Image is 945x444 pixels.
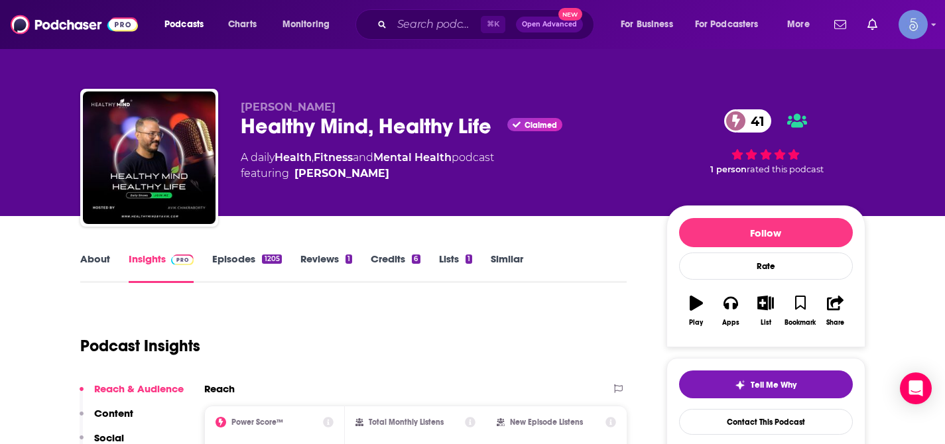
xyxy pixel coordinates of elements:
[373,151,452,164] a: Mental Health
[228,15,257,34] span: Charts
[273,14,347,35] button: open menu
[714,287,748,335] button: Apps
[679,252,853,280] div: Rate
[899,10,928,39] span: Logged in as Spiral5-G1
[785,319,816,327] div: Bookmark
[689,319,703,327] div: Play
[751,380,796,390] span: Tell Me Why
[220,14,265,35] a: Charts
[748,287,783,335] button: List
[300,252,352,283] a: Reviews1
[80,336,200,356] h1: Podcast Insights
[294,166,389,182] a: Avik Chakraborty
[525,122,557,129] span: Claimed
[679,409,853,435] a: Contact This Podcast
[666,101,865,183] div: 41 1 personrated this podcast
[171,254,194,265] img: Podchaser Pro
[80,252,110,283] a: About
[829,13,851,36] a: Show notifications dropdown
[262,254,281,264] div: 1205
[737,109,771,133] span: 41
[558,8,582,21] span: New
[787,15,810,34] span: More
[369,417,444,427] h2: Total Monthly Listens
[686,14,778,35] button: open menu
[392,14,481,35] input: Search podcasts, credits, & more...
[94,431,124,444] p: Social
[346,254,352,264] div: 1
[368,9,607,40] div: Search podcasts, credits, & more...
[724,109,771,133] a: 41
[94,382,184,395] p: Reach & Audience
[241,166,494,182] span: featuring
[710,164,747,174] span: 1 person
[155,14,221,35] button: open menu
[241,101,336,113] span: [PERSON_NAME]
[412,254,420,264] div: 6
[491,252,523,283] a: Similar
[516,17,583,32] button: Open AdvancedNew
[204,382,235,395] h2: Reach
[522,21,577,28] span: Open Advanced
[862,13,883,36] a: Show notifications dropdown
[747,164,824,174] span: rated this podcast
[722,319,739,327] div: Apps
[481,16,505,33] span: ⌘ K
[241,150,494,182] div: A daily podcast
[231,417,283,427] h2: Power Score™
[439,252,472,283] a: Lists1
[353,151,373,164] span: and
[695,15,759,34] span: For Podcasters
[735,380,745,390] img: tell me why sparkle
[679,218,853,247] button: Follow
[679,287,714,335] button: Play
[371,252,420,283] a: Credits6
[466,254,472,264] div: 1
[611,14,690,35] button: open menu
[129,252,194,283] a: InsightsPodchaser Pro
[818,287,852,335] button: Share
[621,15,673,34] span: For Business
[761,319,771,327] div: List
[80,382,184,407] button: Reach & Audience
[899,10,928,39] button: Show profile menu
[826,319,844,327] div: Share
[510,417,583,427] h2: New Episode Listens
[212,252,281,283] a: Episodes1205
[312,151,314,164] span: ,
[11,12,138,37] img: Podchaser - Follow, Share and Rate Podcasts
[275,151,312,164] a: Health
[83,91,216,224] img: Healthy Mind, Healthy Life
[679,370,853,398] button: tell me why sparkleTell Me Why
[899,10,928,39] img: User Profile
[778,14,826,35] button: open menu
[314,151,353,164] a: Fitness
[94,407,133,419] p: Content
[283,15,330,34] span: Monitoring
[900,372,932,404] div: Open Intercom Messenger
[80,407,133,431] button: Content
[783,287,818,335] button: Bookmark
[164,15,204,34] span: Podcasts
